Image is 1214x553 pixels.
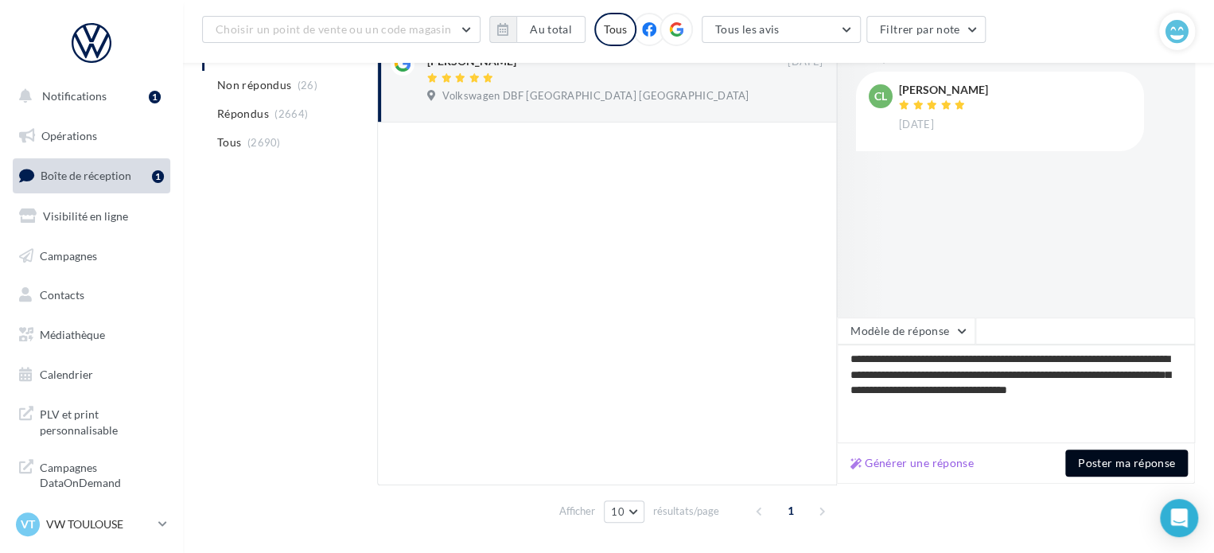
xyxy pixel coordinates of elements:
[899,84,988,95] div: [PERSON_NAME]
[40,288,84,302] span: Contacts
[247,136,281,149] span: (2690)
[298,79,317,92] span: (26)
[41,129,97,142] span: Opérations
[13,509,170,539] a: VT VW TOULOUSE
[274,107,308,120] span: (2664)
[10,158,173,193] a: Boîte de réception1
[10,200,173,233] a: Visibilité en ligne
[217,134,241,150] span: Tous
[217,106,269,122] span: Répondus
[489,16,586,43] button: Au total
[874,88,887,104] span: Cl
[41,169,131,182] span: Boîte de réception
[10,240,173,273] a: Campagnes
[611,505,625,518] span: 10
[10,318,173,352] a: Médiathèque
[604,500,644,523] button: 10
[10,278,173,312] a: Contacts
[844,454,980,473] button: Générer une réponse
[10,119,173,153] a: Opérations
[594,13,636,46] div: Tous
[40,457,164,491] span: Campagnes DataOnDemand
[1160,499,1198,537] div: Open Intercom Messenger
[10,397,173,444] a: PLV et print personnalisable
[40,248,97,262] span: Campagnes
[10,450,173,497] a: Campagnes DataOnDemand
[866,16,986,43] button: Filtrer par note
[217,77,291,93] span: Non répondus
[149,91,161,103] div: 1
[40,403,164,438] span: PLV et print personnalisable
[653,504,719,519] span: résultats/page
[10,80,167,113] button: Notifications 1
[216,22,451,36] span: Choisir un point de vente ou un code magasin
[40,328,105,341] span: Médiathèque
[442,89,749,103] span: Volkswagen DBF [GEOGRAPHIC_DATA] [GEOGRAPHIC_DATA]
[1065,450,1188,477] button: Poster ma réponse
[516,16,586,43] button: Au total
[43,209,128,223] span: Visibilité en ligne
[152,170,164,183] div: 1
[715,22,780,36] span: Tous les avis
[837,317,975,345] button: Modèle de réponse
[202,16,481,43] button: Choisir un point de vente ou un code magasin
[21,516,35,532] span: VT
[10,358,173,391] a: Calendrier
[40,368,93,381] span: Calendrier
[42,89,107,103] span: Notifications
[46,516,152,532] p: VW TOULOUSE
[778,498,803,524] span: 1
[899,118,934,132] span: [DATE]
[702,16,861,43] button: Tous les avis
[559,504,595,519] span: Afficher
